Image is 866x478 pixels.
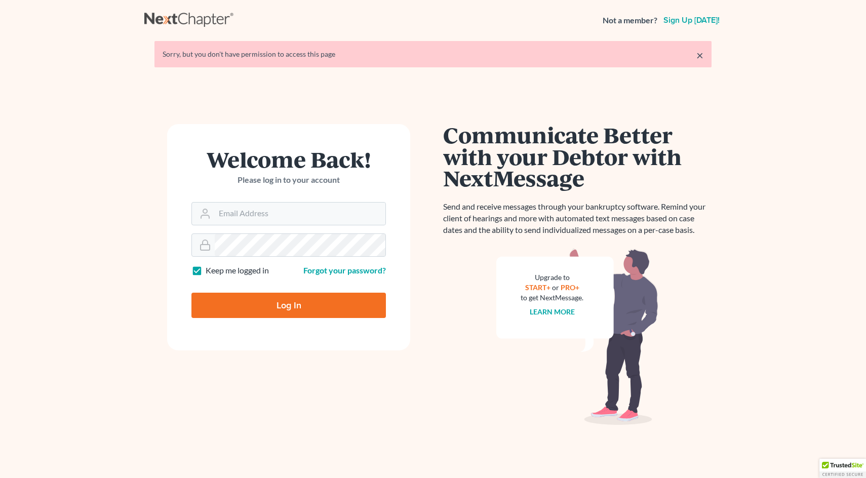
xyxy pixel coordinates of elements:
a: Learn more [530,307,575,316]
label: Keep me logged in [206,265,269,276]
div: Upgrade to [521,272,583,283]
input: Log In [191,293,386,318]
div: to get NextMessage. [521,293,583,303]
a: PRO+ [561,283,579,292]
img: nextmessage_bg-59042aed3d76b12b5cd301f8e5b87938c9018125f34e5fa2b7a6b67550977c72.svg [496,248,658,425]
a: Forgot your password? [303,265,386,275]
p: Send and receive messages through your bankruptcy software. Remind your client of hearings and mo... [443,201,712,236]
span: or [552,283,559,292]
strong: Not a member? [603,15,657,26]
div: TrustedSite Certified [819,459,866,478]
div: Sorry, but you don't have permission to access this page [163,49,703,59]
a: × [696,49,703,61]
a: Sign up [DATE]! [661,16,722,24]
p: Please log in to your account [191,174,386,186]
h1: Welcome Back! [191,148,386,170]
input: Email Address [215,203,385,225]
h1: Communicate Better with your Debtor with NextMessage [443,124,712,189]
a: START+ [525,283,550,292]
